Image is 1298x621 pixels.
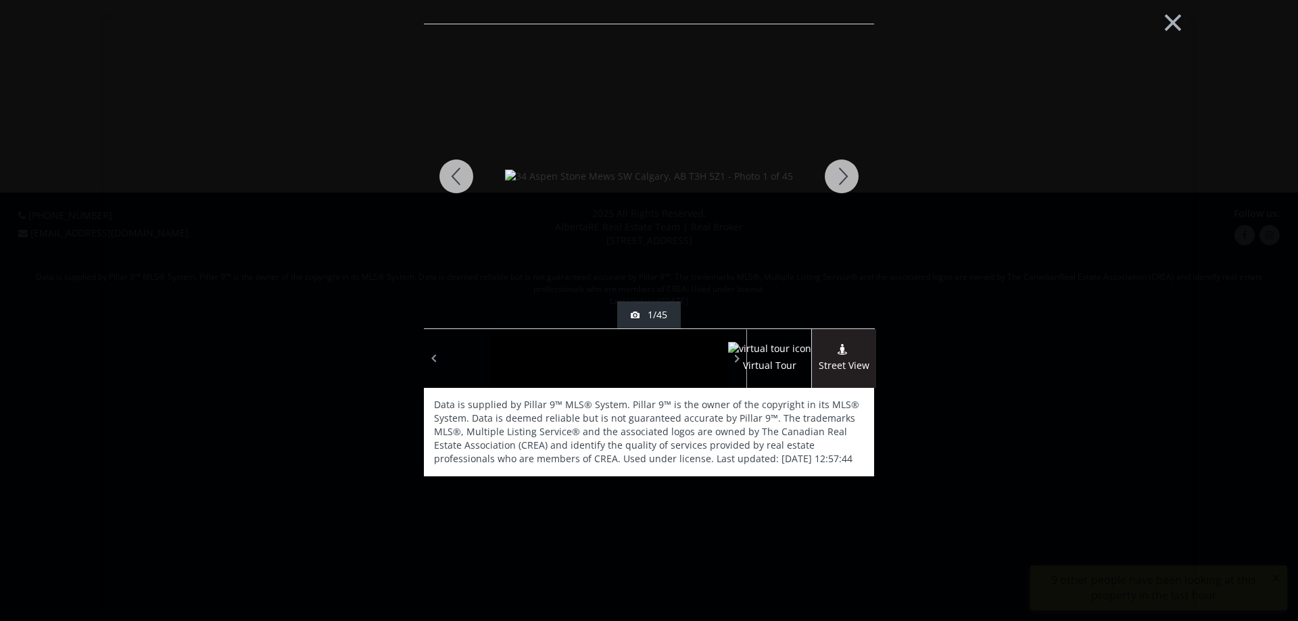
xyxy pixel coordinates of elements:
a: virtual tour iconVirtual Tour [728,329,812,388]
img: virtual tour icon [728,342,811,355]
img: 34 Aspen Stone Mews SW Calgary, AB T3H 5Z1 - Photo 1 of 45 [505,170,793,183]
span: Virtual Tour [728,358,811,374]
span: Street View [812,358,876,374]
div: Data is supplied by Pillar 9™ MLS® System. Pillar 9™ is the owner of the copyright in its MLS® Sy... [424,388,874,476]
div: 1/45 [631,308,667,322]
